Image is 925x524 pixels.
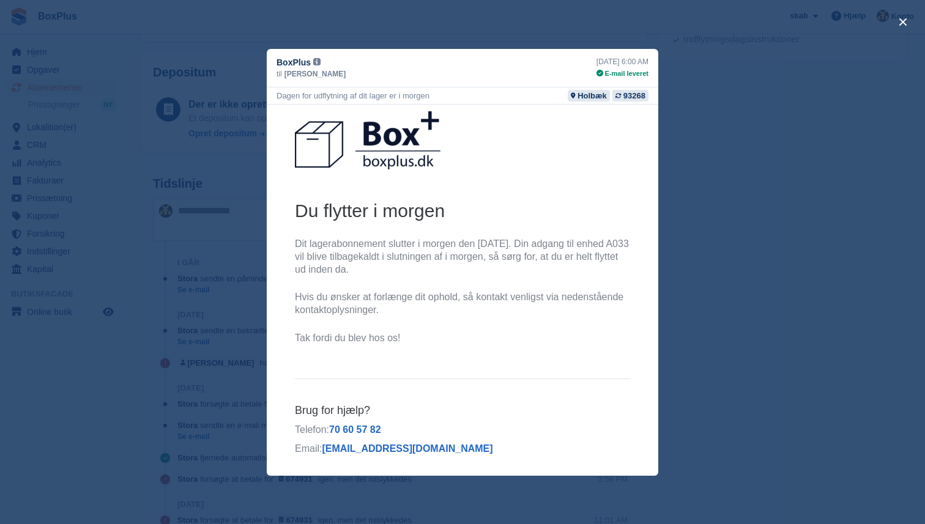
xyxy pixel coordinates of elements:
[277,90,429,101] div: Dagen for udflytning af dit lager er i morgen
[568,90,610,101] a: Holbæk
[623,90,645,101] div: 93268
[55,339,226,349] a: [EMAIL_ADDRESS][DOMAIN_NAME]
[596,68,648,79] div: E-mail leveret
[612,90,648,101] a: 93268
[62,320,114,330] a: 70 60 57 82
[28,186,363,212] p: Hvis du ønsker at forlænge dit ophold, så kontakt venligst via nedenstående kontaktoplysninger.
[28,133,363,171] p: Dit lagerabonnement slutter i morgen den [DATE]. Din adgang til enhed A033 vil blive tilbagekaldt...
[596,56,648,67] div: [DATE] 6:00 AM
[277,56,311,68] span: BoxPlus
[284,68,346,79] span: [PERSON_NAME]
[28,299,363,313] h6: Brug for hjælp?
[578,90,607,101] div: Holbæk
[28,338,363,351] p: Email:
[28,7,175,65] img: BoxPlus Logo
[313,58,321,65] img: icon-info-grey-7440780725fd019a000dd9b08b2336e03edf1995a4989e88bcd33f0948082b44.svg
[28,94,363,118] h2: Du flytter i morgen
[277,68,282,79] span: til
[28,227,363,240] p: Tak fordi du blev hos os!
[893,12,913,32] button: close
[28,319,363,332] p: Telefon:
